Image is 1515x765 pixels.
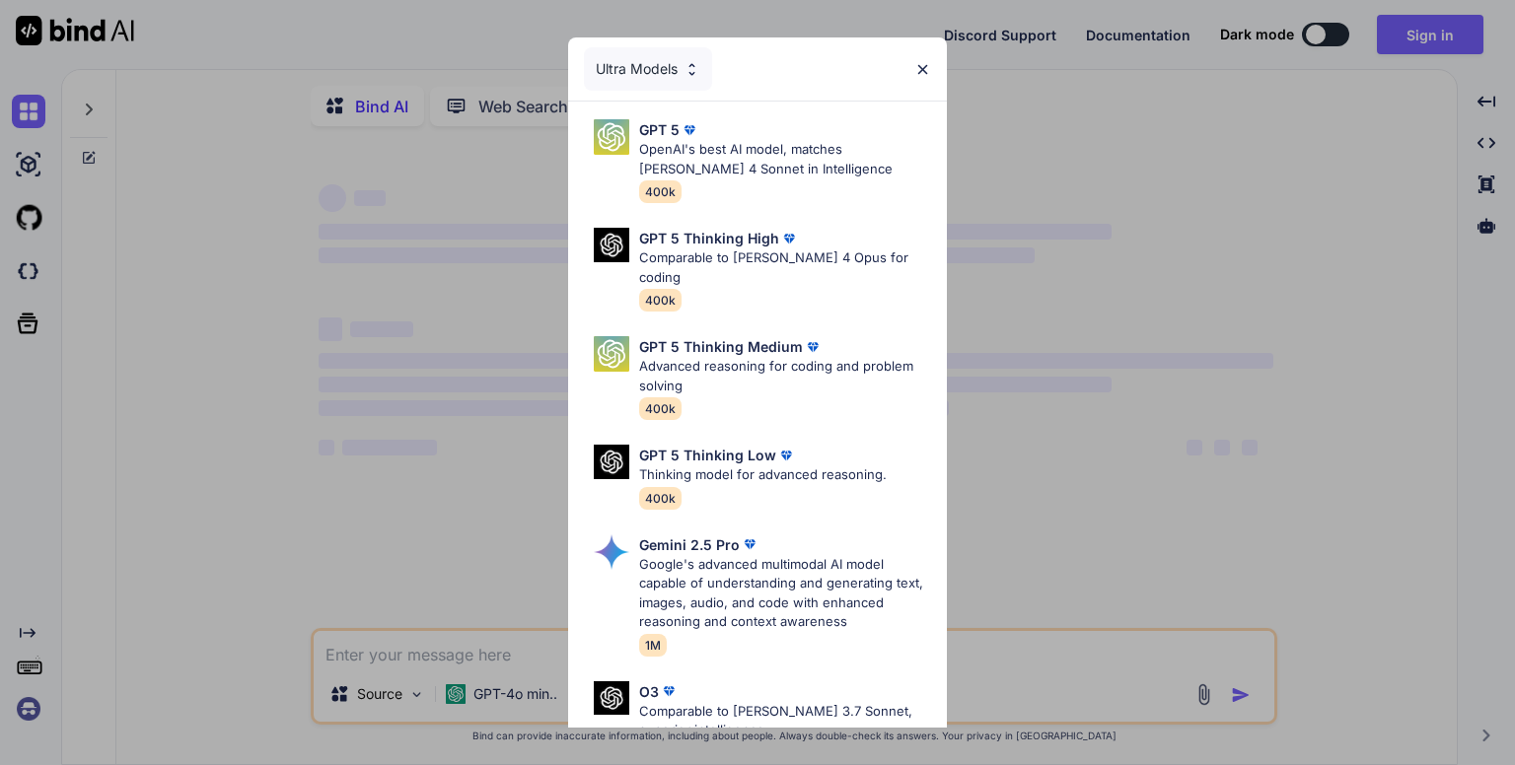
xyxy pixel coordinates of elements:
p: GPT 5 Thinking Low [639,445,776,465]
img: premium [680,120,699,140]
p: GPT 5 [639,119,680,140]
p: GPT 5 Thinking High [639,228,779,248]
img: premium [740,534,759,554]
p: Gemini 2.5 Pro [639,534,740,555]
img: Pick Models [594,119,629,155]
img: premium [779,229,799,248]
span: 400k [639,289,682,312]
p: Thinking model for advanced reasoning. [639,465,887,485]
img: premium [776,446,796,465]
img: premium [659,681,679,701]
p: O3 [639,681,659,702]
span: 400k [639,397,682,420]
p: GPT 5 Thinking Medium [639,336,803,357]
span: 1M [639,634,667,657]
p: OpenAI's best AI model, matches [PERSON_NAME] 4 Sonnet in Intelligence [639,140,931,178]
img: Pick Models [594,534,629,570]
span: 400k [639,487,682,510]
span: 400k [639,180,682,203]
img: Pick Models [594,681,629,716]
img: close [914,61,931,78]
img: Pick Models [594,228,629,262]
img: Pick Models [594,445,629,479]
div: Ultra Models [584,47,712,91]
img: premium [803,337,823,357]
p: Comparable to [PERSON_NAME] 4 Opus for coding [639,248,931,287]
p: Comparable to [PERSON_NAME] 3.7 Sonnet, superior intelligence [639,702,931,740]
p: Google's advanced multimodal AI model capable of understanding and generating text, images, audio... [639,555,931,632]
img: Pick Models [684,61,700,78]
p: Advanced reasoning for coding and problem solving [639,357,931,395]
img: Pick Models [594,336,629,372]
